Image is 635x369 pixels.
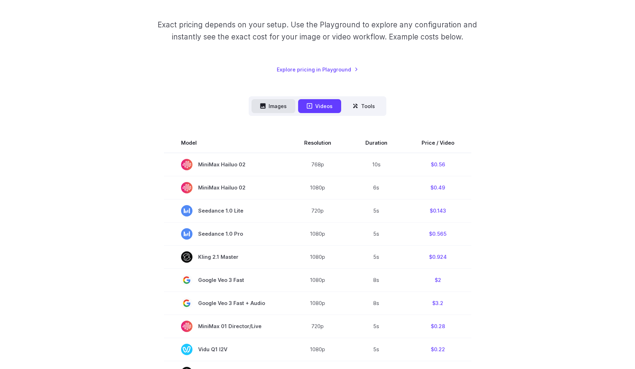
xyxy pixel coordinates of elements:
[348,315,404,338] td: 5s
[181,344,270,355] span: Vidu Q1 I2V
[404,292,471,315] td: $3.2
[181,321,270,332] span: MiniMax 01 Director/Live
[404,222,471,245] td: $0.565
[404,315,471,338] td: $0.28
[252,99,295,113] button: Images
[287,338,348,361] td: 1080p
[348,199,404,222] td: 5s
[181,298,270,309] span: Google Veo 3 Fast + Audio
[404,338,471,361] td: $0.22
[348,338,404,361] td: 5s
[348,153,404,176] td: 10s
[181,228,270,240] span: Seedance 1.0 Pro
[344,99,383,113] button: Tools
[144,19,491,43] p: Exact pricing depends on your setup. Use the Playground to explore any configuration and instantl...
[404,133,471,153] th: Price / Video
[164,133,287,153] th: Model
[277,65,358,74] a: Explore pricing in Playground
[287,199,348,222] td: 720p
[404,153,471,176] td: $0.56
[298,99,341,113] button: Videos
[404,268,471,292] td: $2
[287,292,348,315] td: 1080p
[348,292,404,315] td: 8s
[348,133,404,153] th: Duration
[348,176,404,199] td: 6s
[287,153,348,176] td: 768p
[181,182,270,193] span: MiniMax Hailuo 02
[348,245,404,268] td: 5s
[287,268,348,292] td: 1080p
[287,133,348,153] th: Resolution
[287,245,348,268] td: 1080p
[181,159,270,170] span: MiniMax Hailuo 02
[287,222,348,245] td: 1080p
[181,205,270,216] span: Seedance 1.0 Lite
[181,274,270,286] span: Google Veo 3 Fast
[287,315,348,338] td: 720p
[404,176,471,199] td: $0.49
[181,251,270,263] span: Kling 2.1 Master
[404,199,471,222] td: $0.143
[348,222,404,245] td: 5s
[348,268,404,292] td: 8s
[287,176,348,199] td: 1080p
[404,245,471,268] td: $0.924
